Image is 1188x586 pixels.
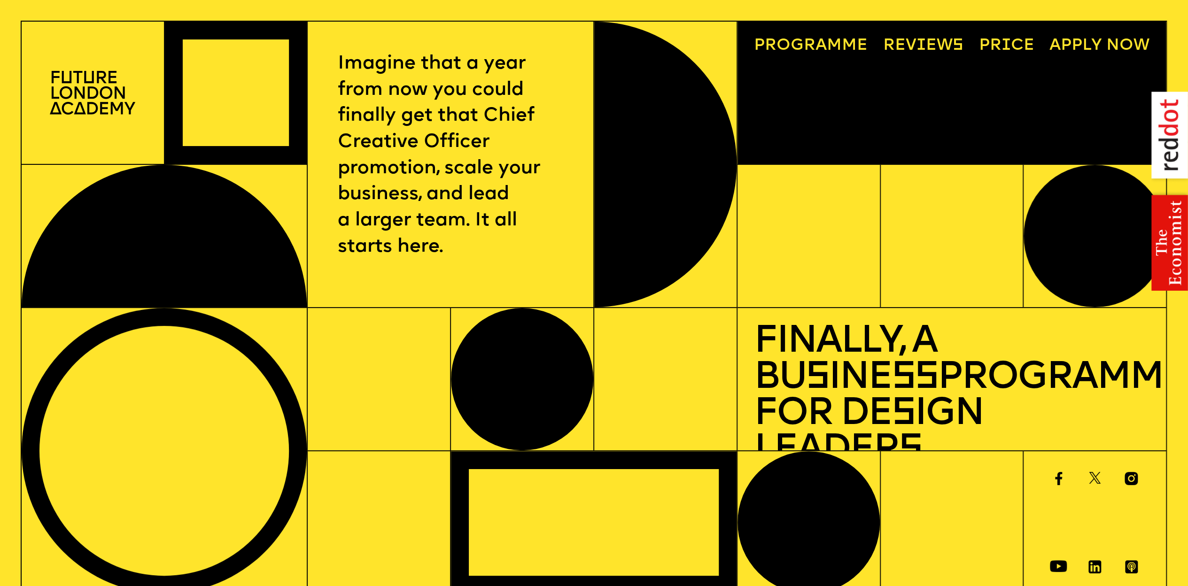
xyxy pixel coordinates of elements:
[815,38,827,54] span: a
[899,432,922,470] span: s
[1041,30,1157,62] a: Apply now
[892,395,915,433] span: s
[892,359,938,397] span: ss
[338,51,564,260] p: Imagine that a year from now you could finally get that Chief Creative Officer promotion, scale y...
[754,324,1149,469] h1: Finally, a Bu ine Programme for De ign Leader
[1049,38,1061,54] span: A
[875,30,971,62] a: Reviews
[745,30,876,62] a: Programme
[806,359,829,397] span: s
[971,30,1042,62] a: Price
